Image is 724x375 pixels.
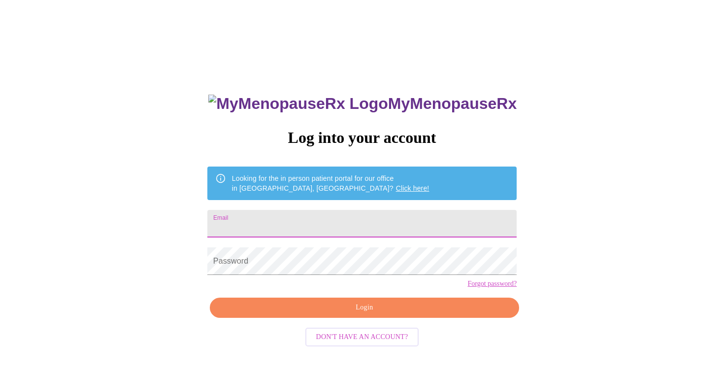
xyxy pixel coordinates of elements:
a: Forgot password? [467,280,517,288]
h3: Log into your account [207,129,517,147]
span: Don't have an account? [316,331,408,343]
span: Login [221,302,508,314]
a: Don't have an account? [303,332,422,341]
a: Click here! [396,184,429,192]
h3: MyMenopauseRx [208,95,517,113]
button: Login [210,298,519,318]
div: Looking for the in person patient portal for our office in [GEOGRAPHIC_DATA], [GEOGRAPHIC_DATA]? [232,170,429,197]
button: Don't have an account? [305,328,419,347]
img: MyMenopauseRx Logo [208,95,388,113]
